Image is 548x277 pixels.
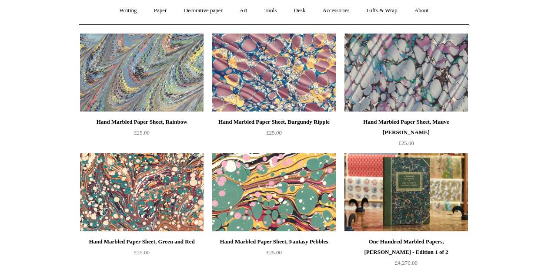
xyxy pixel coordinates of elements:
[266,129,282,136] span: £25.00
[344,34,468,112] a: Hand Marbled Paper Sheet, Mauve Jewel Ripple Hand Marbled Paper Sheet, Mauve Jewel Ripple
[344,153,468,232] img: One Hundred Marbled Papers, John Jeffery - Edition 1 of 2
[214,117,334,127] div: Hand Marbled Paper Sheet, Burgundy Ripple
[212,236,336,272] a: Hand Marbled Paper Sheet, Fantasy Pebbles £25.00
[344,153,468,232] a: One Hundred Marbled Papers, John Jeffery - Edition 1 of 2 One Hundred Marbled Papers, John Jeffer...
[344,34,468,112] img: Hand Marbled Paper Sheet, Mauve Jewel Ripple
[82,236,201,247] div: Hand Marbled Paper Sheet, Green and Red
[398,140,414,146] span: £25.00
[134,249,150,256] span: £25.00
[134,129,150,136] span: £25.00
[212,153,336,232] a: Hand Marbled Paper Sheet, Fantasy Pebbles Hand Marbled Paper Sheet, Fantasy Pebbles
[214,236,334,247] div: Hand Marbled Paper Sheet, Fantasy Pebbles
[344,117,468,152] a: Hand Marbled Paper Sheet, Mauve [PERSON_NAME] £25.00
[212,34,336,112] img: Hand Marbled Paper Sheet, Burgundy Ripple
[80,117,204,152] a: Hand Marbled Paper Sheet, Rainbow £25.00
[212,34,336,112] a: Hand Marbled Paper Sheet, Burgundy Ripple Hand Marbled Paper Sheet, Burgundy Ripple
[212,117,336,152] a: Hand Marbled Paper Sheet, Burgundy Ripple £25.00
[80,236,204,272] a: Hand Marbled Paper Sheet, Green and Red £25.00
[212,153,336,232] img: Hand Marbled Paper Sheet, Fantasy Pebbles
[80,34,204,112] a: Hand Marbled Paper Sheet, Rainbow Hand Marbled Paper Sheet, Rainbow
[80,153,204,232] img: Hand Marbled Paper Sheet, Green and Red
[80,153,204,232] a: Hand Marbled Paper Sheet, Green and Red Hand Marbled Paper Sheet, Green and Red
[82,117,201,127] div: Hand Marbled Paper Sheet, Rainbow
[266,249,282,256] span: £25.00
[80,34,204,112] img: Hand Marbled Paper Sheet, Rainbow
[347,117,466,138] div: Hand Marbled Paper Sheet, Mauve [PERSON_NAME]
[344,236,468,272] a: One Hundred Marbled Papers, [PERSON_NAME] - Edition 1 of 2 £4,270.00
[347,236,466,257] div: One Hundred Marbled Papers, [PERSON_NAME] - Edition 1 of 2
[395,260,418,266] span: £4,270.00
